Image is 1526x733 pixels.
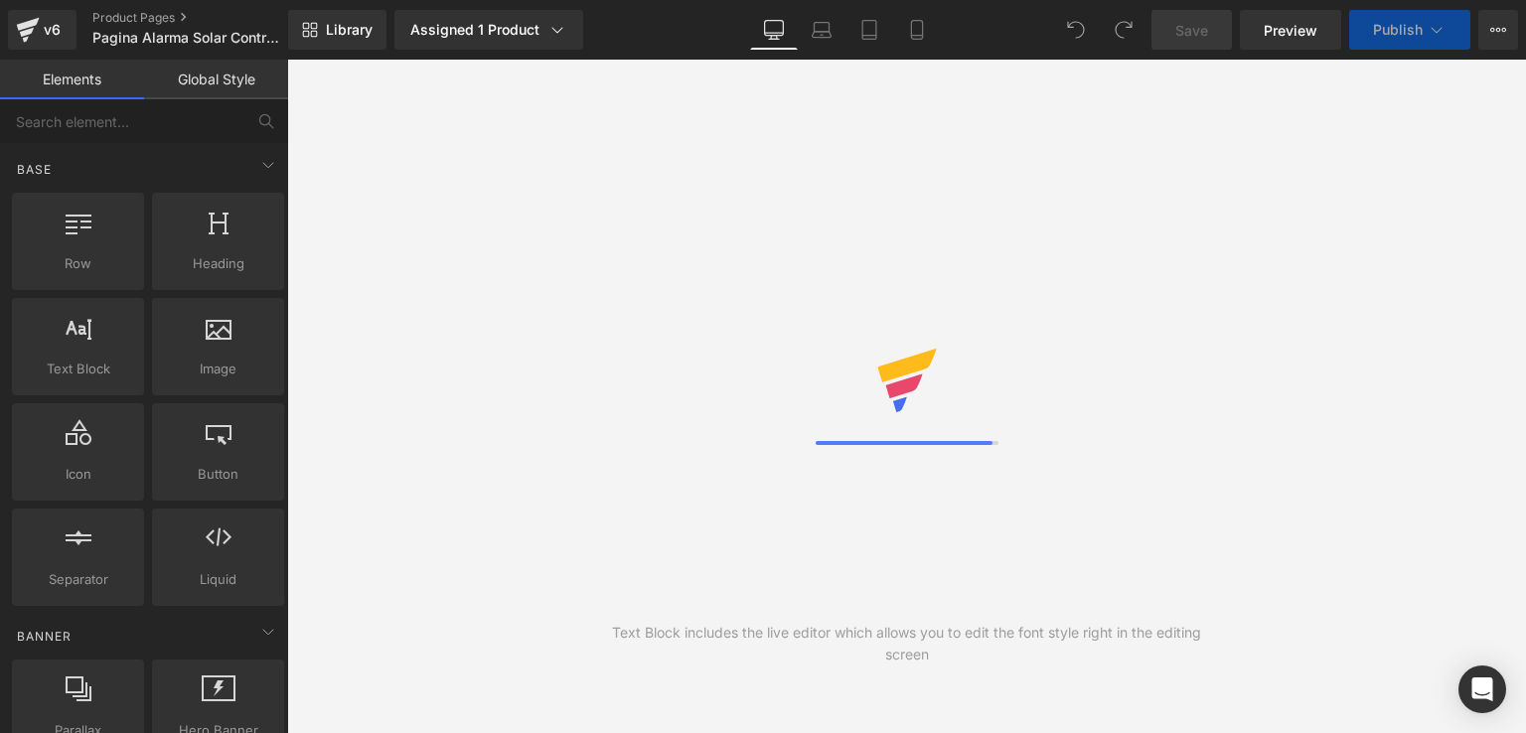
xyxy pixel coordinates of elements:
span: Pagina Alarma Solar Control - [DATE] 14:18:34 [92,30,283,46]
span: Library [326,21,373,39]
button: More [1478,10,1518,50]
span: Image [158,359,278,379]
span: Banner [15,627,74,646]
a: Product Pages [92,10,321,26]
span: Preview [1264,20,1317,41]
span: Icon [18,464,138,485]
div: v6 [40,17,65,43]
button: Redo [1104,10,1144,50]
div: Open Intercom Messenger [1458,665,1506,713]
a: Desktop [750,10,798,50]
a: New Library [288,10,386,50]
a: Mobile [893,10,941,50]
span: Base [15,160,54,179]
button: Publish [1349,10,1470,50]
span: Button [158,464,278,485]
div: Text Block includes the live editor which allows you to edit the font style right in the editing ... [597,622,1217,665]
span: Row [18,253,138,274]
span: Liquid [158,569,278,590]
a: Tablet [845,10,893,50]
a: Preview [1240,10,1341,50]
a: Global Style [144,60,288,99]
button: Undo [1056,10,1096,50]
div: Assigned 1 Product [410,20,567,40]
span: Text Block [18,359,138,379]
span: Heading [158,253,278,274]
a: v6 [8,10,76,50]
a: Laptop [798,10,845,50]
span: Publish [1373,22,1423,38]
span: Save [1175,20,1208,41]
span: Separator [18,569,138,590]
